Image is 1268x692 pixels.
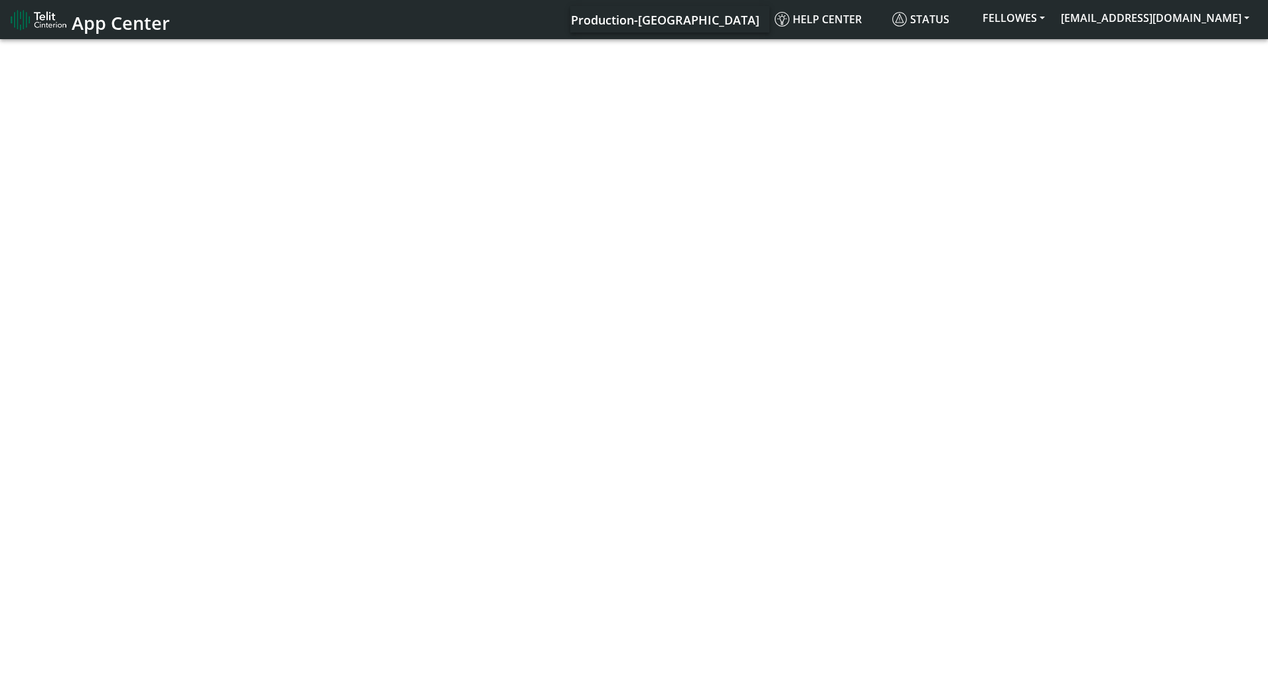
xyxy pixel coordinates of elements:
[1053,6,1257,30] button: [EMAIL_ADDRESS][DOMAIN_NAME]
[892,12,949,27] span: Status
[11,5,168,34] a: App Center
[775,12,789,27] img: knowledge.svg
[887,6,975,33] a: Status
[571,12,759,28] span: Production-[GEOGRAPHIC_DATA]
[975,6,1053,30] button: FELLOWES
[775,12,862,27] span: Help center
[570,6,759,33] a: Your current platform instance
[769,6,887,33] a: Help center
[892,12,907,27] img: status.svg
[11,9,66,31] img: logo-telit-cinterion-gw-new.png
[72,11,170,35] span: App Center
